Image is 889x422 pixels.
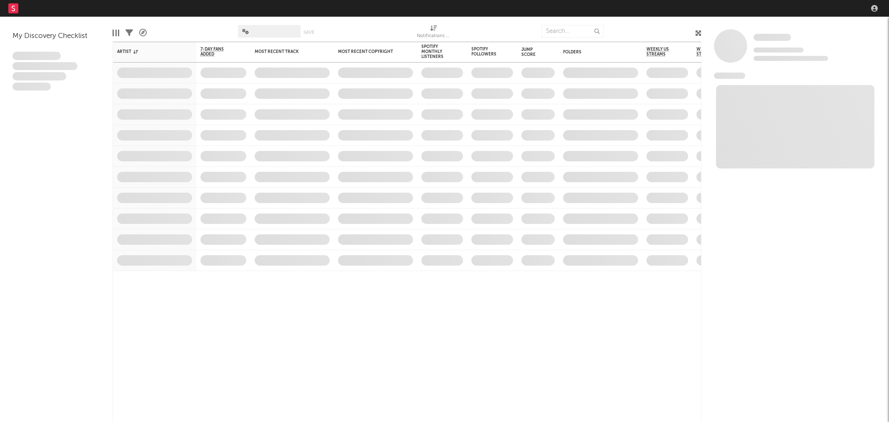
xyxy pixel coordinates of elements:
div: My Discovery Checklist [13,31,100,41]
span: Weekly UK Streams [696,47,728,57]
span: News Feed [714,73,745,79]
div: Artist [117,49,180,54]
div: Most Recent Track [255,49,317,54]
div: Most Recent Copyright [338,49,401,54]
span: Lorem ipsum dolor [13,52,61,60]
a: Some Artist [754,33,791,42]
div: A&R Pipeline [139,21,147,45]
input: Search... [541,25,604,38]
span: Integer aliquet in purus et [13,62,78,70]
span: 0 fans last week [754,56,828,61]
div: Spotify Followers [471,47,501,57]
div: Notifications (Artist) [417,31,450,41]
div: Spotify Monthly Listeners [421,44,451,59]
button: Save [303,30,314,35]
div: Jump Score [521,47,542,57]
span: 7-Day Fans Added [200,47,234,57]
span: Some Artist [754,34,791,41]
div: Folders [563,50,626,55]
span: Tracking Since: [DATE] [754,48,804,53]
div: Edit Columns [113,21,119,45]
div: Filters [125,21,133,45]
div: Notifications (Artist) [417,21,450,45]
span: Weekly US Streams [646,47,676,57]
span: Aliquam viverra [13,83,51,91]
span: Praesent ac interdum [13,72,66,80]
